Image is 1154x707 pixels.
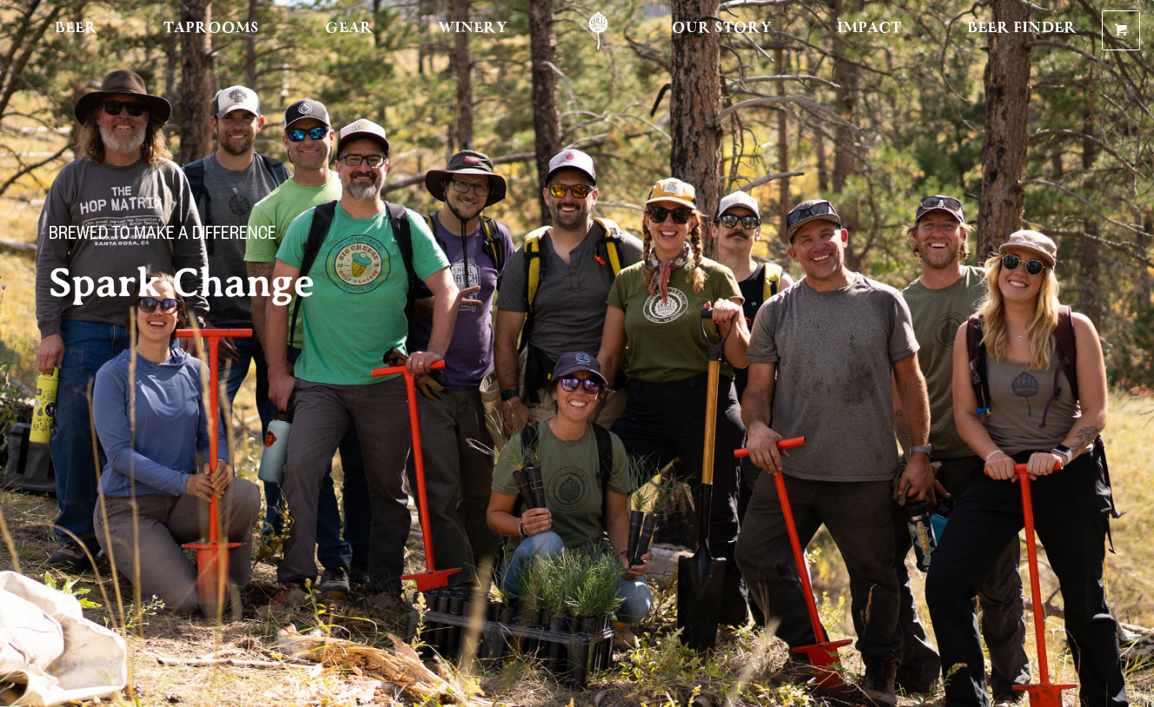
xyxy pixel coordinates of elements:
h2: Spark Change [49,261,591,305]
span: Our Story [672,22,772,36]
span: Taprooms [163,22,259,36]
span: Beer Finder [967,22,1077,36]
span: Gear [325,22,373,36]
a: Odell Home [566,11,631,50]
a: Gear [314,11,384,50]
span: Impact [837,22,901,36]
a: Beer [43,11,109,50]
a: Winery [427,11,519,50]
a: Beer Finder [956,11,1088,50]
a: Impact [826,11,912,50]
a: Taprooms [152,11,270,50]
span: Brewed to make a difference [49,225,276,248]
span: Winery [438,22,507,36]
span: Beer [55,22,97,36]
a: Our Story [660,11,783,50]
